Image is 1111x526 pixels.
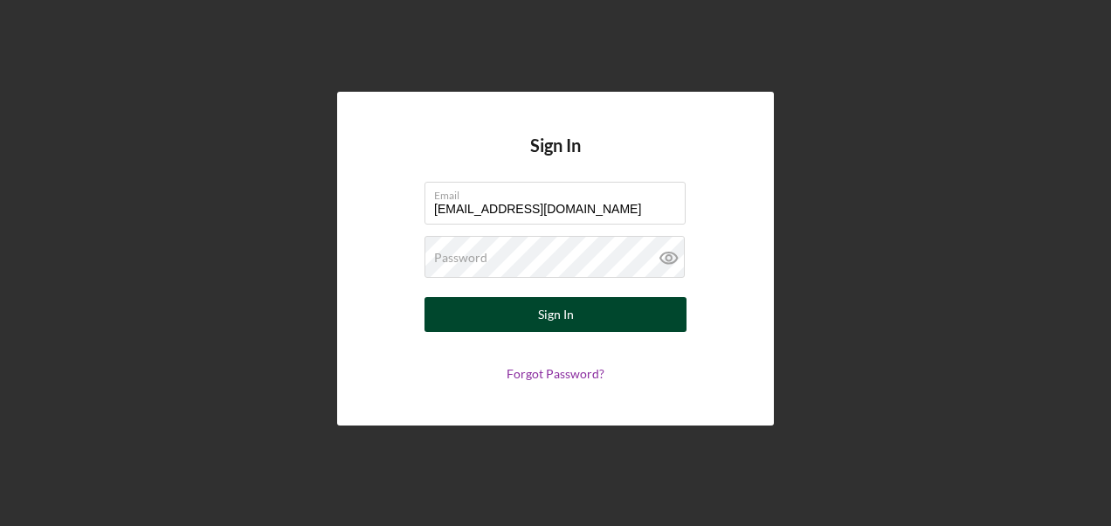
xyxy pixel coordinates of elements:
label: Password [434,251,487,265]
h4: Sign In [530,135,581,182]
div: Sign In [538,297,574,332]
a: Forgot Password? [507,366,604,381]
button: Sign In [424,297,687,332]
label: Email [434,183,686,202]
